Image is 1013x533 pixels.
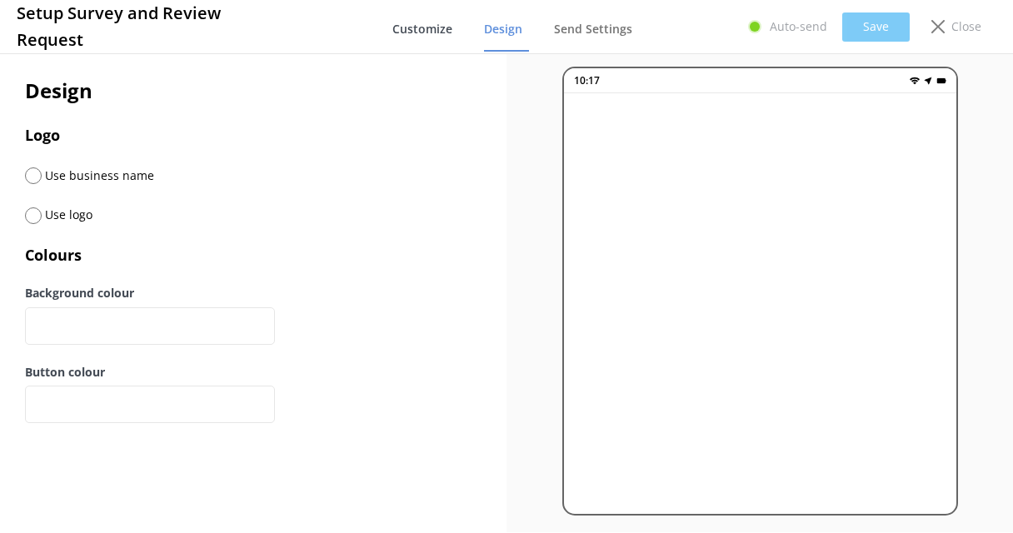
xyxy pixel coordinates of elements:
[910,76,920,86] img: wifi.png
[936,76,946,86] img: battery.png
[951,17,981,36] p: Close
[25,243,482,267] h3: Colours
[684,280,691,298] span: 6
[848,242,855,261] span: 5
[554,21,632,37] span: Send Settings
[42,207,92,222] span: Use logo
[705,242,711,261] span: 1
[770,17,827,36] p: Auto-send
[574,72,600,88] p: 10:17
[720,280,726,298] span: 7
[700,324,820,342] p: 0 - Extremely Unlikely
[812,242,819,261] span: 4
[484,21,522,37] span: Design
[669,242,676,261] span: 0
[791,280,798,298] span: 9
[25,123,482,147] h3: Logo
[25,75,482,107] h2: Design
[25,363,482,381] label: Button colour
[392,21,452,37] span: Customize
[776,242,783,261] span: 3
[827,280,841,298] span: 10
[631,177,890,214] p: How likely are you to recommend us to a friend or colleague?
[25,284,482,302] label: Background colour
[42,167,154,183] span: Use business name
[923,76,933,86] img: near-me.png
[756,280,762,298] span: 8
[703,359,816,377] p: 10 - Extremely Likely
[741,242,747,261] span: 2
